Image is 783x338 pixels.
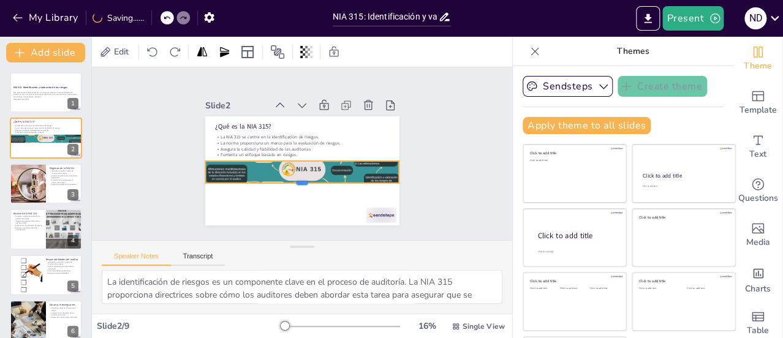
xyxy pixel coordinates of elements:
[530,287,558,290] div: Click to add text
[93,12,144,24] div: Saving......
[530,159,618,162] div: Click to add text
[13,127,78,129] p: La norma proporciona un marco para la evaluación de riesgos.
[46,272,78,274] p: Asegurar acciones necesarias.
[221,104,394,149] p: ¿Qué es la NIA 315?
[13,227,42,231] p: Asegura un enfoque coherente y estandarizado.
[218,122,390,164] p: La norma proporciona un marco para la evaluación de riesgos.
[10,209,82,249] div: 4
[13,86,67,89] strong: NIA 315: Identificación y valoración de los riesgos
[733,37,782,81] div: Change the overall theme
[333,8,438,26] input: Insert title
[50,307,78,312] p: Obtención ilegal de información o datos.
[219,116,391,159] p: La NIA 315 se centra en la identificación de riesgos.
[733,125,782,169] div: Add text boxes
[13,98,78,100] p: Generated with [URL]
[530,151,618,156] div: Click to add title
[10,118,82,158] div: 2
[216,134,388,176] p: Fomenta un enfoque basado en riesgos.
[636,6,660,31] button: Export to PowerPoint
[13,124,78,127] p: La NIA 315 se centra en la identificación de riesgos.
[50,179,78,183] p: Proporcionar una base para la opinión del auditor.
[733,169,782,213] div: Get real-time input from your audience
[10,72,82,113] div: 1
[13,212,42,216] p: Alcance de la NIA 315
[102,270,502,304] textarea: La identificación de riesgos es un componente clave en el proceso de auditoría. La NIA 315 propor...
[662,6,724,31] button: Present
[6,43,85,62] button: Add slide
[67,144,78,155] div: 2
[13,216,42,220] p: Se aplica a todas las auditorías de estados financieros.
[523,117,651,134] button: Apply theme to all slides
[67,189,78,200] div: 3
[643,172,724,179] div: Click to add title
[217,128,389,170] p: Asegura la calidad y fiabilidad de las auditorías.
[545,37,721,66] p: Themes
[67,98,78,109] div: 1
[270,45,285,59] span: Position
[523,76,613,97] button: Sendsteps
[733,81,782,125] div: Add ready made slides
[50,175,78,179] p: Diseñar procedimientos de auditoría adecuados.
[463,321,505,331] span: Single View
[46,257,78,261] p: Responsabilidades del Auditor
[733,257,782,301] div: Add charts and graphs
[10,163,82,204] div: 3
[50,170,78,175] p: Identificar y evaluar riesgos de incorrección material.
[745,282,771,296] span: Charts
[46,260,78,265] p: Identificar y valorar los riesgos de incorrección material.
[50,303,78,307] p: Glosario: Intercepciones
[50,312,78,316] p: Impacto en la integridad de los estados financieros.
[13,129,78,131] p: Asegura la calidad y fiabilidad de las auditorías.
[639,214,727,219] div: Click to add title
[639,279,727,284] div: Click to add title
[687,287,725,290] div: Click to add text
[744,6,766,31] button: N D
[590,287,618,290] div: Click to add text
[538,250,615,254] div: Click to add body
[97,320,282,332] div: Slide 2 / 9
[50,316,78,318] p: Riesgo de incorrecciones materiales.
[412,320,442,332] div: 16 %
[744,7,766,29] div: N D
[749,148,766,161] span: Text
[112,46,131,58] span: Edit
[13,220,42,224] p: Independientemente del tamaño o tipo de entidad.
[746,236,770,249] span: Media
[46,265,78,269] p: Diseñar procedimientos de auditoría adecuados.
[538,230,616,241] div: Click to add title
[9,8,83,28] button: My Library
[13,131,78,133] p: Fomenta un enfoque basado en riesgos.
[238,42,257,62] div: Layout
[739,103,777,117] span: Template
[50,167,78,170] p: Objetivos de la NIA 315
[50,184,78,186] p: Asegurar la calidad de la auditoría.
[67,280,78,291] div: 5
[13,91,78,98] p: Esta presentación aborda la NIA 315, sus objetivos, alcance y responsabilidades del auditor, así ...
[67,235,78,246] div: 4
[560,287,588,290] div: Click to add text
[67,326,78,337] div: 6
[744,59,772,73] span: Theme
[639,287,678,290] div: Click to add text
[530,279,618,284] div: Click to add title
[738,192,778,205] span: Questions
[46,269,78,272] p: Comunicar hallazgos relevantes.
[618,76,707,97] button: Create theme
[642,184,724,187] div: Click to add text
[13,225,42,227] p: Enfocado en la evaluación de riesgos.
[171,252,225,266] button: Transcript
[10,255,82,295] div: 5
[747,324,769,337] span: Table
[216,81,279,105] div: Slide 2
[733,213,782,257] div: Add images, graphics, shapes or video
[102,252,171,266] button: Speaker Notes
[13,120,78,124] p: ¿Qué es la NIA 315?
